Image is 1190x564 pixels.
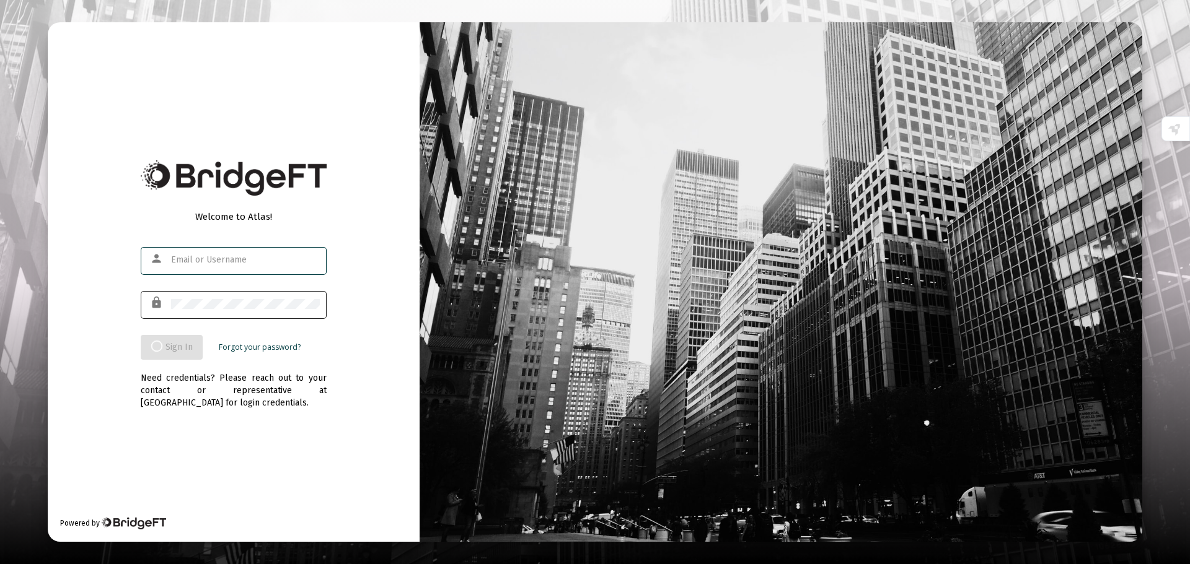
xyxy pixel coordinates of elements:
mat-icon: lock [150,295,165,310]
span: Sign In [151,342,193,352]
div: Powered by [60,517,166,529]
img: Bridge Financial Technology Logo [101,517,166,529]
input: Email or Username [171,255,320,265]
div: Welcome to Atlas! [141,210,327,223]
a: Forgot your password? [219,341,301,354]
img: Bridge Financial Technology Logo [141,160,327,196]
mat-icon: person [150,251,165,266]
button: Sign In [141,335,203,360]
div: Need credentials? Please reach out to your contact or representative at [GEOGRAPHIC_DATA] for log... [141,360,327,409]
